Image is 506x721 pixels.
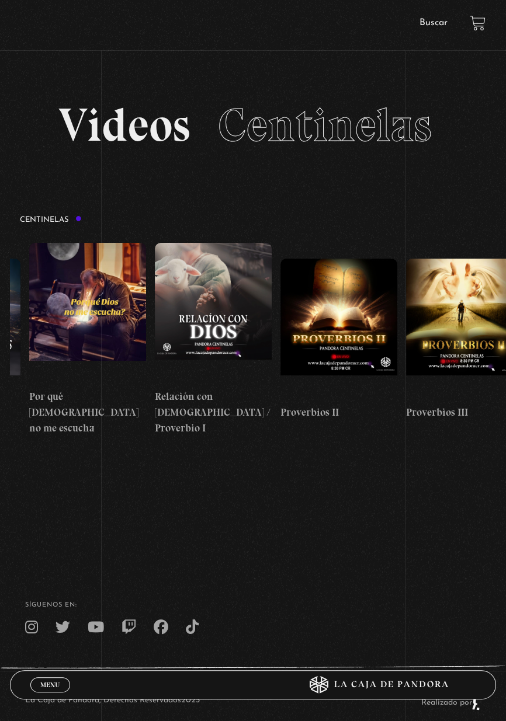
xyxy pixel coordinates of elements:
[40,681,60,688] span: Menu
[218,97,431,153] span: Centinelas
[155,235,272,444] a: Relación con [DEMOGRAPHIC_DATA] / Proverbio I
[20,215,82,224] h3: Centinelas
[29,235,146,444] a: Por qué [DEMOGRAPHIC_DATA] no me escucha
[421,698,481,707] a: Realizado por
[470,15,486,31] a: View your shopping cart
[155,389,272,436] h4: Relación con [DEMOGRAPHIC_DATA] / Proverbio I
[25,693,200,710] p: La Caja de Pandora, Derechos Reservados 2025
[280,405,397,420] h4: Proverbios II
[58,102,447,148] h2: Videos
[25,602,480,608] h4: SÍguenos en:
[37,691,64,699] span: Cerrar
[420,18,448,27] a: Buscar
[29,389,146,436] h4: Por qué [DEMOGRAPHIC_DATA] no me escucha
[280,235,397,444] a: Proverbios II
